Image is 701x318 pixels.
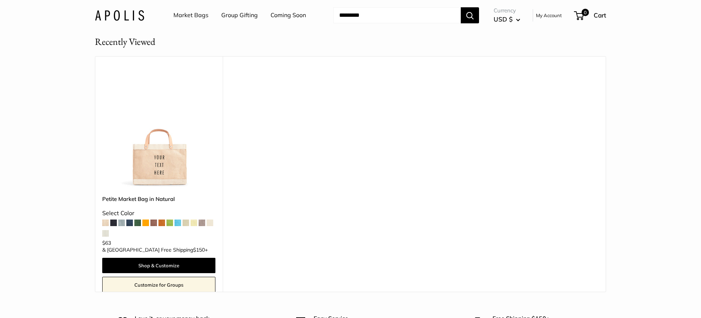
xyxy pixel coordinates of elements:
input: Search... [333,7,461,23]
span: Currency [494,5,520,16]
span: $63 [102,240,111,246]
button: USD $ [494,13,520,25]
a: Coming Soon [271,10,306,21]
a: Market Bags [173,10,208,21]
span: 0 [582,9,589,16]
img: Petite Market Bag in Natural [102,74,215,187]
a: Shop & Customize [102,258,215,273]
a: Petite Market Bag in Naturaldescription_Effortless style that elevates every moment [102,74,215,187]
a: Petite Market Bag in Natural [102,195,215,203]
a: Customize for Groups [102,277,215,293]
div: Select Color [102,208,215,219]
img: Apolis [95,10,144,20]
span: $150 [193,247,205,253]
a: My Account [536,11,562,20]
a: 0 Cart [575,9,606,21]
a: Group Gifting [221,10,258,21]
h2: Recently Viewed [95,35,155,49]
button: Search [461,7,479,23]
span: USD $ [494,15,513,23]
span: & [GEOGRAPHIC_DATA] Free Shipping + [102,247,208,252]
span: Cart [594,11,606,19]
